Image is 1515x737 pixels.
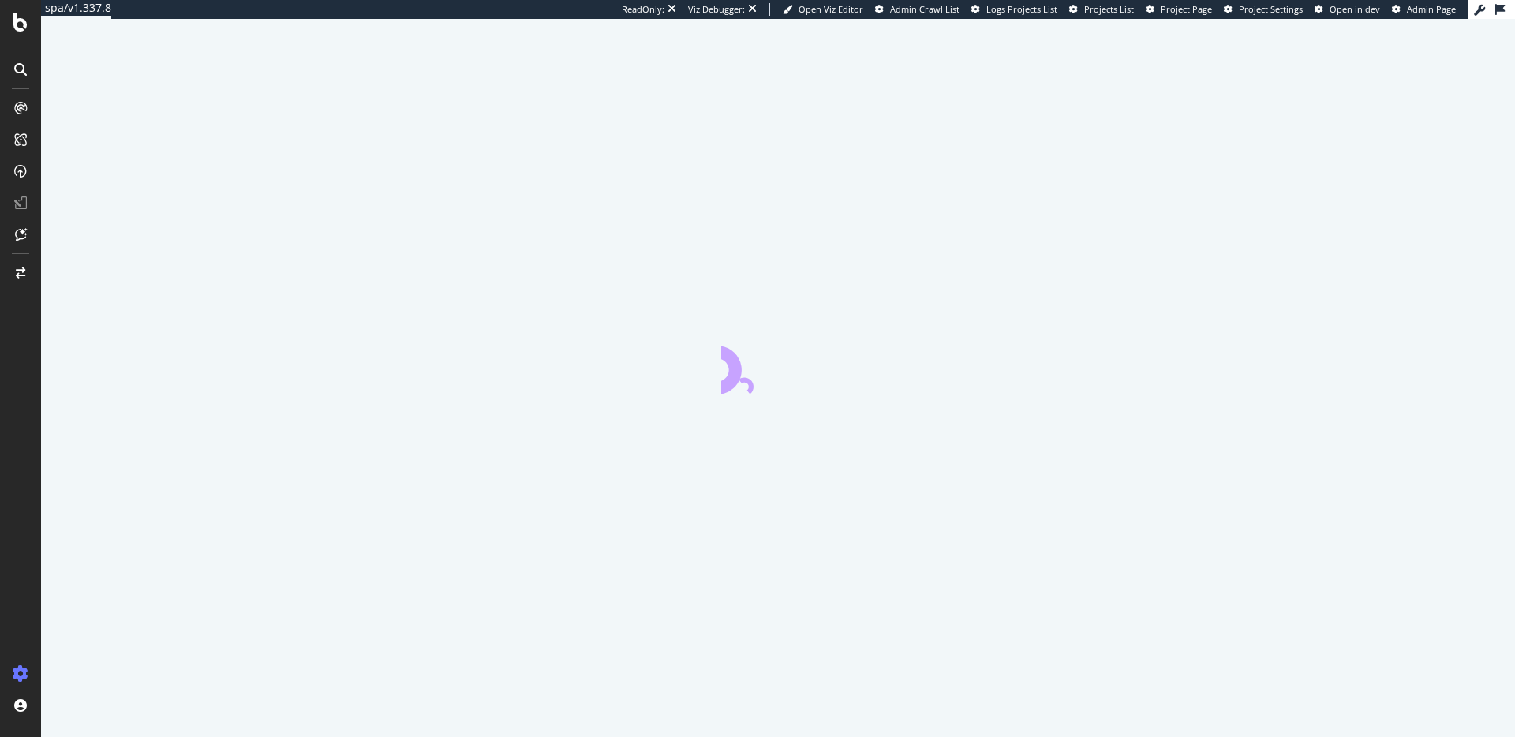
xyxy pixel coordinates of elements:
span: Admin Crawl List [890,3,959,15]
a: Open in dev [1315,3,1380,16]
a: Open Viz Editor [783,3,863,16]
span: Project Page [1161,3,1212,15]
a: Logs Projects List [971,3,1057,16]
span: Admin Page [1407,3,1456,15]
div: Viz Debugger: [688,3,745,16]
a: Admin Crawl List [875,3,959,16]
div: animation [721,337,835,394]
a: Projects List [1069,3,1134,16]
span: Projects List [1084,3,1134,15]
span: Open Viz Editor [799,3,863,15]
a: Project Settings [1224,3,1303,16]
a: Project Page [1146,3,1212,16]
div: ReadOnly: [622,3,664,16]
span: Open in dev [1330,3,1380,15]
span: Logs Projects List [986,3,1057,15]
a: Admin Page [1392,3,1456,16]
span: Project Settings [1239,3,1303,15]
